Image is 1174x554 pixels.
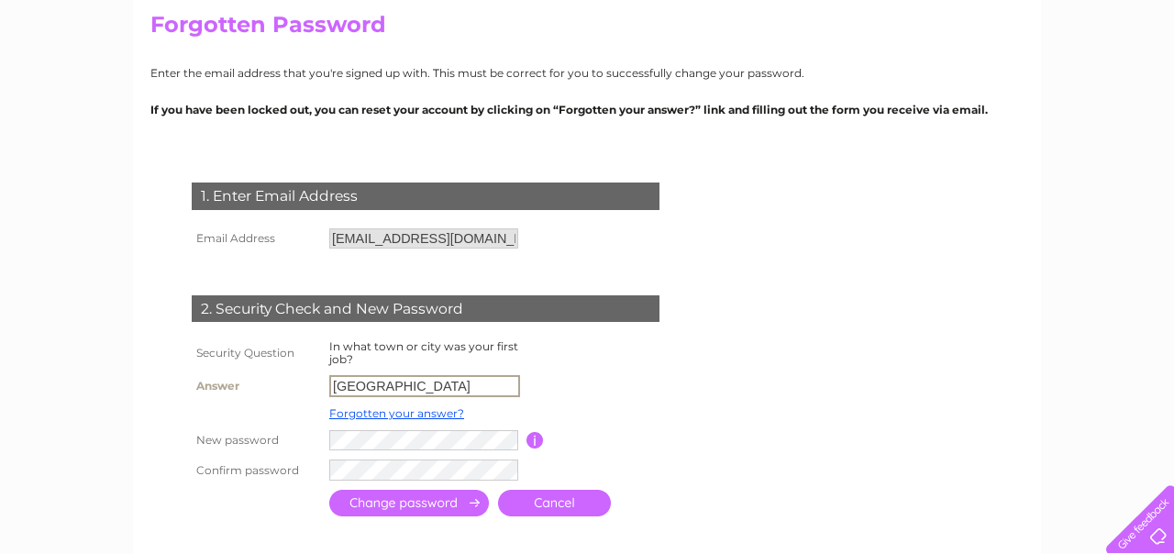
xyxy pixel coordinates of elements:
[150,101,1024,118] p: If you have been locked out, you can reset your account by clicking on “Forgotten your answer?” l...
[828,9,955,32] a: 0333 014 3131
[150,12,1024,47] h2: Forgotten Password
[155,10,1022,89] div: Clear Business is a trading name of Verastar Limited (registered in [GEOGRAPHIC_DATA] No. 3667643...
[963,78,1003,92] a: Energy
[150,64,1024,82] p: Enter the email address that you're signed up with. This must be correct for you to successfully ...
[526,432,544,449] input: Information
[187,336,325,371] th: Security Question
[192,295,659,323] div: 2. Security Check and New Password
[1080,78,1107,92] a: Blog
[329,490,489,516] input: Submit
[41,48,135,104] img: logo.png
[1118,78,1163,92] a: Contact
[187,371,325,402] th: Answer
[498,490,611,516] a: Cancel
[192,183,659,210] div: 1. Enter Email Address
[329,339,518,366] label: In what town or city was your first job?
[329,406,464,420] a: Forgotten your answer?
[187,224,325,253] th: Email Address
[917,78,952,92] a: Water
[187,455,325,485] th: Confirm password
[1014,78,1069,92] a: Telecoms
[187,426,325,456] th: New password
